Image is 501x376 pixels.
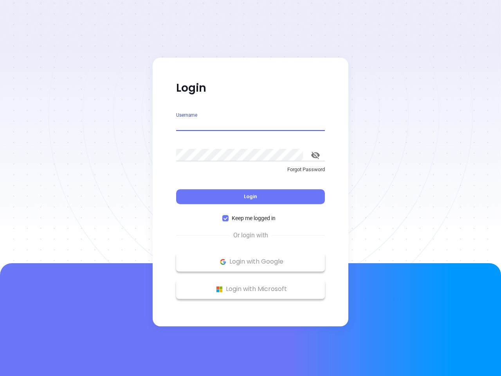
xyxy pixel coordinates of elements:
[176,252,325,271] button: Google Logo Login with Google
[176,166,325,180] a: Forgot Password
[180,283,321,295] p: Login with Microsoft
[176,279,325,299] button: Microsoft Logo Login with Microsoft
[229,214,279,222] span: Keep me logged in
[176,166,325,174] p: Forgot Password
[244,193,257,200] span: Login
[218,257,228,267] img: Google Logo
[180,256,321,268] p: Login with Google
[214,284,224,294] img: Microsoft Logo
[176,189,325,204] button: Login
[176,81,325,95] p: Login
[176,113,197,117] label: Username
[306,146,325,164] button: toggle password visibility
[229,231,272,240] span: Or login with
